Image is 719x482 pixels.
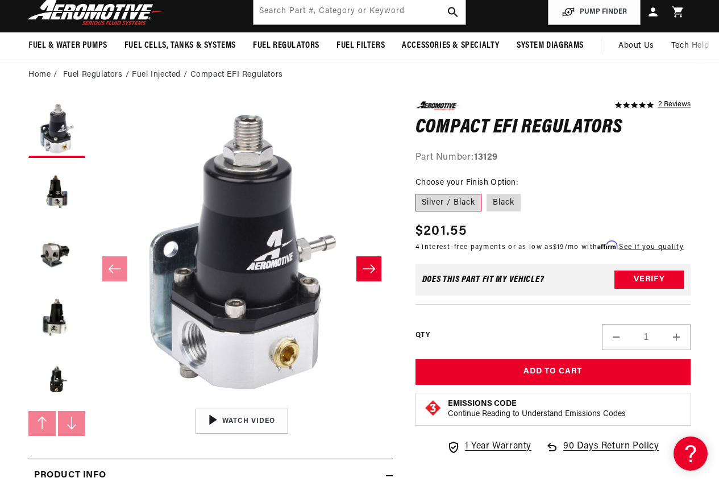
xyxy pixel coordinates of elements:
[663,32,717,60] summary: Tech Help
[28,226,85,283] button: Load image 3 in gallery view
[28,69,691,81] nav: breadcrumbs
[28,351,85,408] button: Load image 5 in gallery view
[563,439,659,466] span: 90 Days Return Policy
[63,69,132,81] li: Fuel Regulators
[610,32,663,60] a: About Us
[20,32,116,59] summary: Fuel & Water Pumps
[658,101,691,109] a: 2 reviews
[508,32,592,59] summary: System Diagrams
[597,241,617,250] span: Affirm
[422,275,545,284] div: Does This part fit My vehicle?
[402,40,500,52] span: Accessories & Specialty
[190,69,283,81] li: Compact EFI Regulators
[356,256,381,281] button: Slide right
[618,41,654,50] span: About Us
[487,194,521,212] label: Black
[58,411,85,436] button: Slide right
[28,69,51,81] a: Home
[415,177,519,189] legend: Choose your Finish Option:
[424,399,442,417] img: Emissions code
[545,439,659,466] a: 90 Days Return Policy
[124,40,236,52] span: Fuel Cells, Tanks & Systems
[671,40,709,52] span: Tech Help
[415,151,691,165] div: Part Number:
[415,221,467,242] span: $201.55
[328,32,393,59] summary: Fuel Filters
[517,40,584,52] span: System Diagrams
[132,69,190,81] li: Fuel Injected
[28,40,107,52] span: Fuel & Water Pumps
[28,411,56,436] button: Slide left
[415,242,684,252] p: 4 interest-free payments or as low as /mo with .
[448,400,517,408] strong: Emissions Code
[415,359,691,385] button: Add to Cart
[336,40,385,52] span: Fuel Filters
[415,119,691,137] h1: Compact EFI Regulators
[448,409,626,419] p: Continue Reading to Understand Emissions Codes
[28,101,393,436] media-gallery: Gallery Viewer
[244,32,328,59] summary: Fuel Regulators
[393,32,508,59] summary: Accessories & Specialty
[415,331,430,340] label: QTY
[28,164,85,221] button: Load image 2 in gallery view
[28,101,85,158] button: Load image 1 in gallery view
[447,439,531,454] a: 1 Year Warranty
[619,244,683,251] a: See if you qualify - Learn more about Affirm Financing (opens in modal)
[102,256,127,281] button: Slide left
[415,194,481,212] label: Silver / Black
[474,153,498,162] strong: 13129
[553,244,564,251] span: $19
[253,40,319,52] span: Fuel Regulators
[614,271,684,289] button: Verify
[28,289,85,346] button: Load image 4 in gallery view
[465,439,531,454] span: 1 Year Warranty
[116,32,244,59] summary: Fuel Cells, Tanks & Systems
[448,399,626,419] button: Emissions CodeContinue Reading to Understand Emissions Codes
